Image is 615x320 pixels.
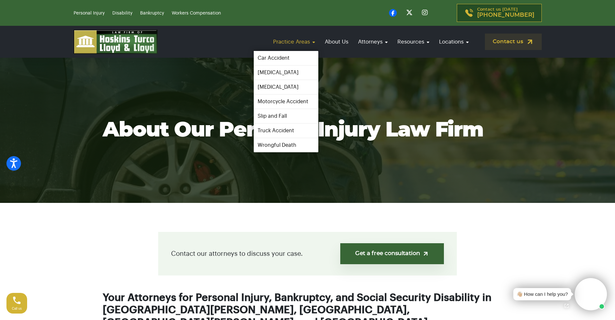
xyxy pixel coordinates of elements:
div: 👋🏼 How can I help you? [517,291,568,298]
img: arrow-up-right-light.svg [422,250,429,257]
a: Motorcycle Accident [254,95,318,109]
a: [MEDICAL_DATA] [254,80,318,94]
a: Wrongful Death [254,138,318,152]
h1: About Our Personal Injury Law Firm [103,119,513,142]
span: Call us [12,307,22,310]
div: Contact our attorneys to discuss your case. [158,232,457,275]
a: Locations [436,33,472,51]
a: Personal Injury [74,11,105,15]
img: logo [74,30,158,54]
a: Contact us [485,34,542,50]
a: Disability [112,11,132,15]
a: [MEDICAL_DATA] [254,65,318,80]
a: Bankruptcy [140,11,164,15]
a: Attorneys [355,33,391,51]
a: Workers Compensation [172,11,221,15]
a: Contact us [DATE][PHONE_NUMBER] [457,4,542,22]
span: [PHONE_NUMBER] [477,12,534,18]
a: Open chat [560,299,573,313]
a: Slip and Fall [254,109,318,123]
a: Truck Accident [254,124,318,138]
a: Resources [394,33,433,51]
a: Get a free consultation [340,243,444,264]
a: Practice Areas [270,33,318,51]
a: Car Accident [254,51,318,65]
p: Contact us [DATE] [477,7,534,18]
a: About Us [322,33,352,51]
